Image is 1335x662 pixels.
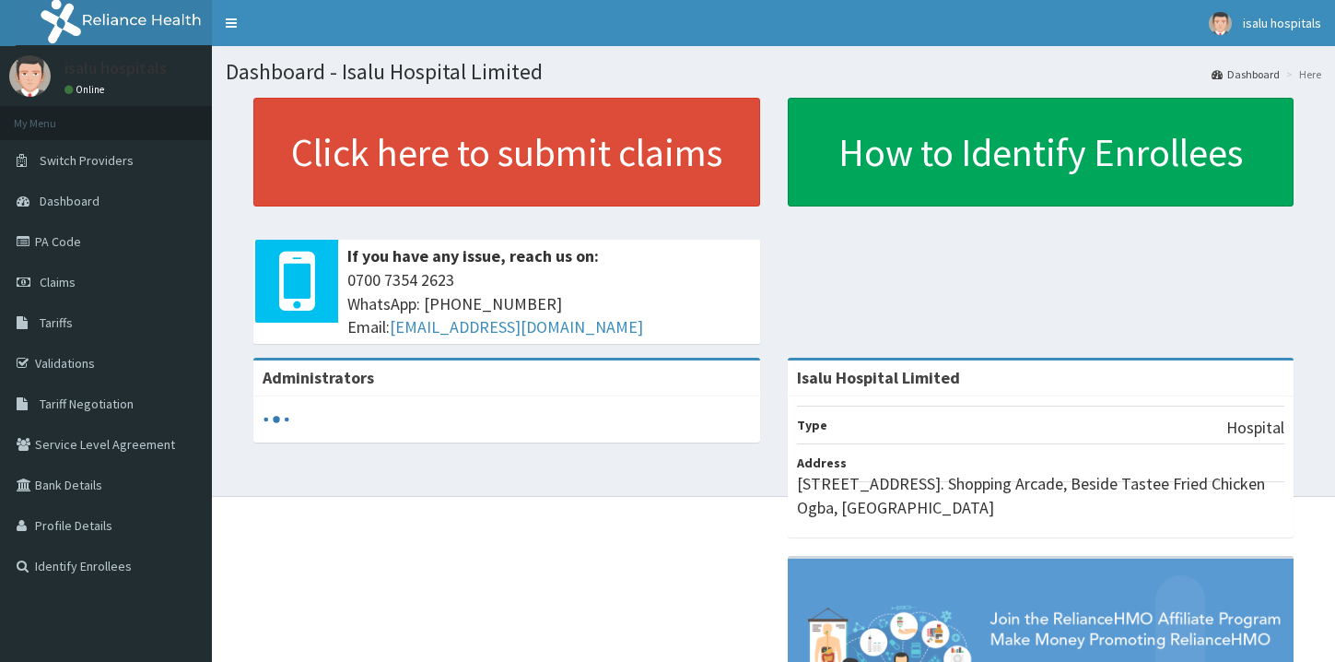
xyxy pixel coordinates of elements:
b: Administrators [263,367,374,388]
span: Tariffs [40,314,73,331]
span: Tariff Negotiation [40,396,134,412]
a: [EMAIL_ADDRESS][DOMAIN_NAME] [390,316,643,337]
b: Address [797,455,847,471]
p: Hospital [1226,416,1284,440]
img: User Image [1209,12,1232,35]
span: isalu hospitals [1243,15,1321,31]
h1: Dashboard - Isalu Hospital Limited [226,60,1321,84]
b: If you have any issue, reach us on: [347,245,599,266]
a: Dashboard [1212,66,1280,82]
b: Type [797,417,827,433]
p: [STREET_ADDRESS]. Shopping Arcade, Beside Tastee Fried Chicken Ogba, [GEOGRAPHIC_DATA] [797,472,1285,519]
span: Dashboard [40,193,100,209]
p: isalu hospitals [64,60,167,77]
svg: audio-loading [263,406,290,433]
img: User Image [9,55,51,97]
span: Claims [40,274,76,290]
a: How to Identify Enrollees [788,98,1294,207]
a: Online [64,83,109,96]
span: Switch Providers [40,152,134,169]
span: 0700 7354 2623 WhatsApp: [PHONE_NUMBER] Email: [347,268,751,339]
strong: Isalu Hospital Limited [797,367,960,388]
li: Here [1282,66,1321,82]
a: Click here to submit claims [253,98,760,207]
